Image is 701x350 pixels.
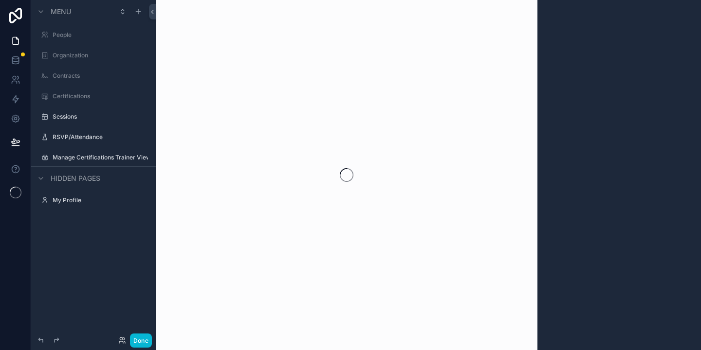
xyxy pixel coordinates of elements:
label: Contracts [53,72,148,80]
label: People [53,31,148,39]
label: RSVP/Attendance [53,133,148,141]
label: My Profile [53,196,148,204]
button: Done [130,333,152,348]
label: Organization [53,52,148,59]
label: Sessions [53,113,148,121]
span: Hidden pages [51,174,100,183]
span: Menu [51,7,71,17]
label: Certifications [53,92,148,100]
label: Manage Certifications Trainer View [53,154,148,161]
